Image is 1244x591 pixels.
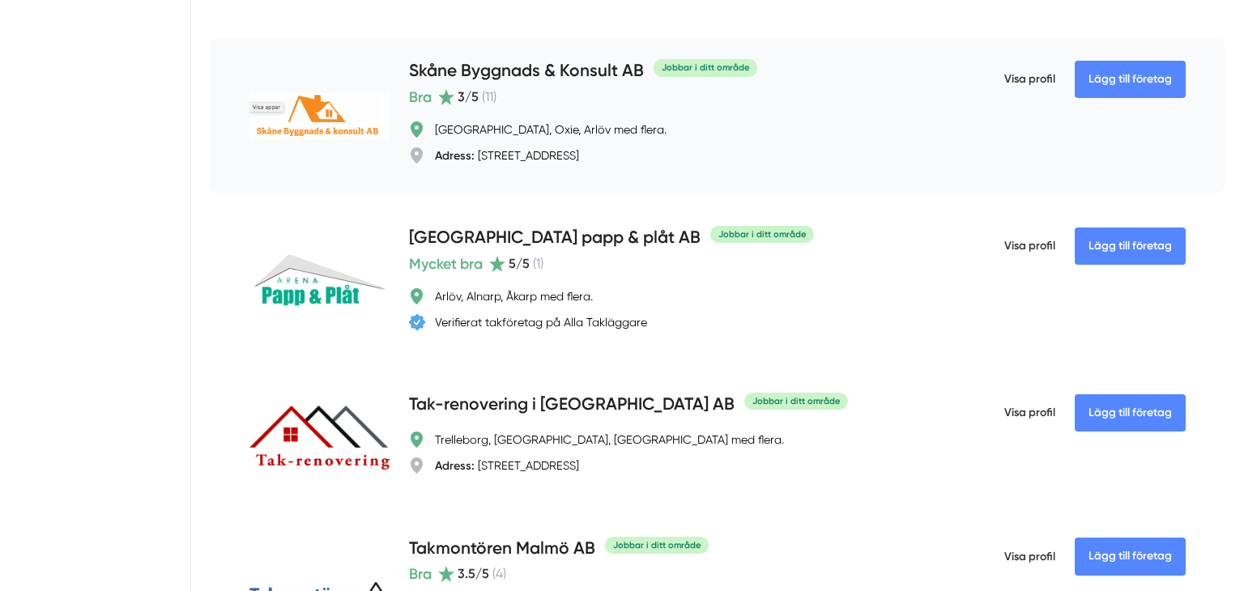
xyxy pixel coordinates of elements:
[435,147,579,164] div: [STREET_ADDRESS]
[492,566,506,581] span: ( 4 )
[435,121,667,138] div: [GEOGRAPHIC_DATA], Oxie, Arlöv med flera.
[533,256,543,271] span: ( 1 )
[1004,225,1055,267] span: Visa profil
[1075,538,1186,575] : Lägg till företag
[409,253,483,275] span: Mycket bra
[1004,392,1055,434] span: Visa profil
[1004,58,1055,100] span: Visa profil
[409,536,595,563] h4: Takmontören Malmö AB
[654,59,757,76] div: Jobbar i ditt område
[458,89,479,104] span: 3 /5
[435,458,475,473] strong: Adress:
[1075,61,1186,98] : Lägg till företag
[435,148,475,163] strong: Adress:
[435,314,647,330] div: Verifierat takföretag på Alla Takläggare
[409,58,644,85] h4: Skåne Byggnads & Konsult AB
[409,392,735,419] h4: Tak-renovering i [GEOGRAPHIC_DATA] AB
[249,406,390,470] img: Tak-renovering i Skåne AB
[710,226,814,243] div: Jobbar i ditt område
[605,537,709,554] div: Jobbar i ditt område
[435,288,593,304] div: Arlöv, Alnarp, Åkarp med flera.
[249,93,390,139] img: Skåne Byggnads & Konsult AB
[482,89,496,104] span: ( 11 )
[435,432,784,448] div: Trelleborg, [GEOGRAPHIC_DATA], [GEOGRAPHIC_DATA] med flera.
[249,253,390,313] img: Malmö Arena papp & plåt AB
[744,393,848,410] div: Jobbar i ditt område
[409,225,701,252] h4: [GEOGRAPHIC_DATA] papp & plåt AB
[509,256,530,271] span: 5 /5
[1004,536,1055,578] span: Visa profil
[1075,227,1186,265] : Lägg till företag
[458,566,489,581] span: 3.5 /5
[409,563,432,585] span: Bra
[435,457,579,474] div: [STREET_ADDRESS]
[1075,394,1186,432] : Lägg till företag
[409,86,432,108] span: Bra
